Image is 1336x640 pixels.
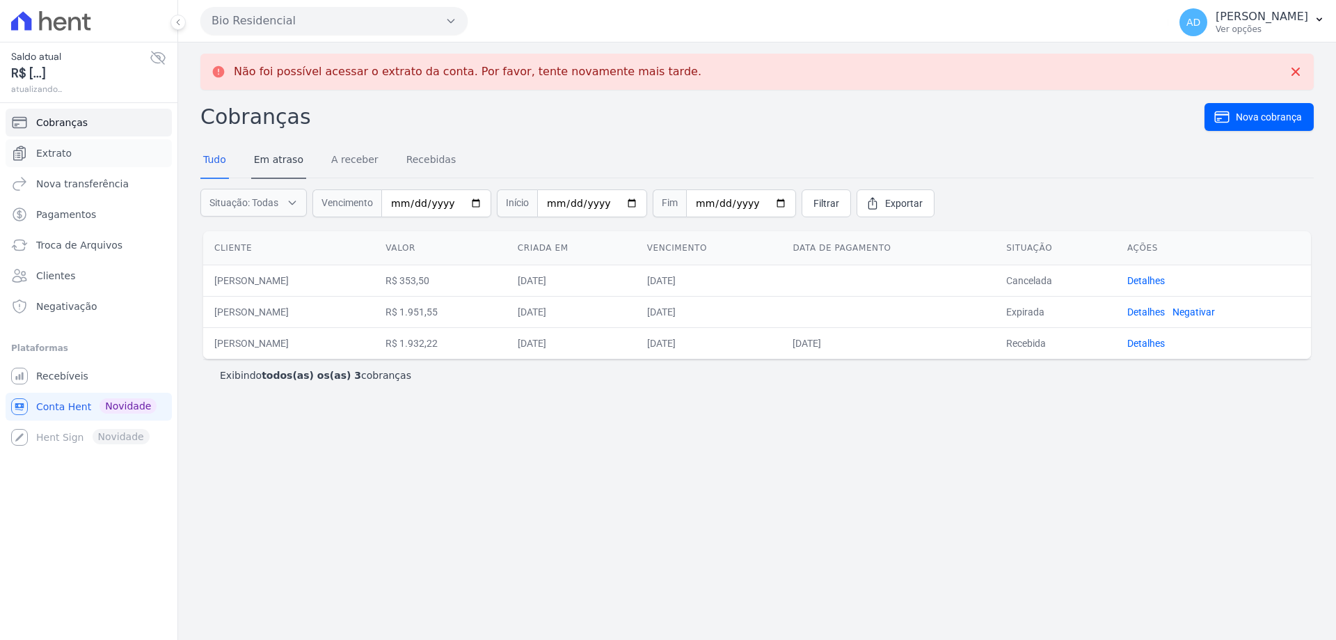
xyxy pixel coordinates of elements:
span: Exportar [885,196,923,210]
span: AD [1186,17,1200,27]
span: Situação: Todas [209,196,278,210]
a: Em atraso [251,143,306,179]
th: Valor [374,231,507,265]
td: [PERSON_NAME] [203,296,374,327]
span: Extrato [36,146,72,160]
p: Exibindo cobranças [220,368,411,382]
a: Cobranças [6,109,172,136]
a: Clientes [6,262,172,290]
span: Pagamentos [36,208,96,221]
td: [DATE] [507,296,636,327]
td: [DATE] [636,327,782,359]
span: Vencimento [312,189,381,217]
a: Recebíveis [6,362,172,390]
a: Filtrar [802,189,851,217]
td: R$ 353,50 [374,265,507,296]
a: Negativação [6,292,172,320]
a: Recebidas [404,143,459,179]
span: Fim [653,189,686,217]
a: Troca de Arquivos [6,231,172,259]
th: Situação [995,231,1116,265]
th: Ações [1116,231,1311,265]
b: todos(as) os(as) 3 [262,370,361,381]
td: [PERSON_NAME] [203,265,374,296]
p: [PERSON_NAME] [1216,10,1308,24]
span: R$ [...] [11,64,150,83]
th: Data de pagamento [781,231,995,265]
span: Recebíveis [36,369,88,383]
div: Plataformas [11,340,166,357]
span: Nova transferência [36,177,129,191]
td: [DATE] [507,327,636,359]
th: Criada em [507,231,636,265]
a: A receber [328,143,381,179]
a: Pagamentos [6,201,172,228]
a: Conta Hent Novidade [6,393,172,421]
a: Extrato [6,139,172,167]
a: Exportar [857,189,935,217]
span: Negativação [36,299,97,313]
span: Nova cobrança [1236,110,1302,124]
td: Recebida [995,327,1116,359]
th: Vencimento [636,231,782,265]
p: Ver opções [1216,24,1308,35]
a: Negativar [1172,306,1215,318]
td: Cancelada [995,265,1116,296]
td: R$ 1.951,55 [374,296,507,327]
span: Filtrar [813,196,839,210]
button: Bio Residencial [200,7,468,35]
a: Detalhes [1127,338,1165,349]
span: Troca de Arquivos [36,238,122,252]
td: [PERSON_NAME] [203,327,374,359]
button: Situação: Todas [200,189,307,217]
a: Detalhes [1127,306,1165,318]
button: AD [PERSON_NAME] Ver opções [1168,3,1336,42]
p: Não foi possível acessar o extrato da conta. Por favor, tente novamente mais tarde. [234,65,701,79]
a: Detalhes [1127,275,1165,286]
a: Tudo [200,143,229,179]
h2: Cobranças [200,101,1204,132]
td: [DATE] [781,327,995,359]
th: Cliente [203,231,374,265]
td: [DATE] [636,296,782,327]
nav: Sidebar [11,109,166,451]
a: Nova cobrança [1204,103,1314,131]
span: Início [497,189,537,217]
span: Saldo atual [11,49,150,64]
a: Nova transferência [6,170,172,198]
span: Clientes [36,269,75,283]
span: atualizando... [11,83,150,95]
span: Novidade [100,398,157,414]
td: R$ 1.932,22 [374,327,507,359]
td: Expirada [995,296,1116,327]
span: Cobranças [36,116,88,130]
span: Conta Hent [36,400,91,414]
td: [DATE] [507,265,636,296]
td: [DATE] [636,265,782,296]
